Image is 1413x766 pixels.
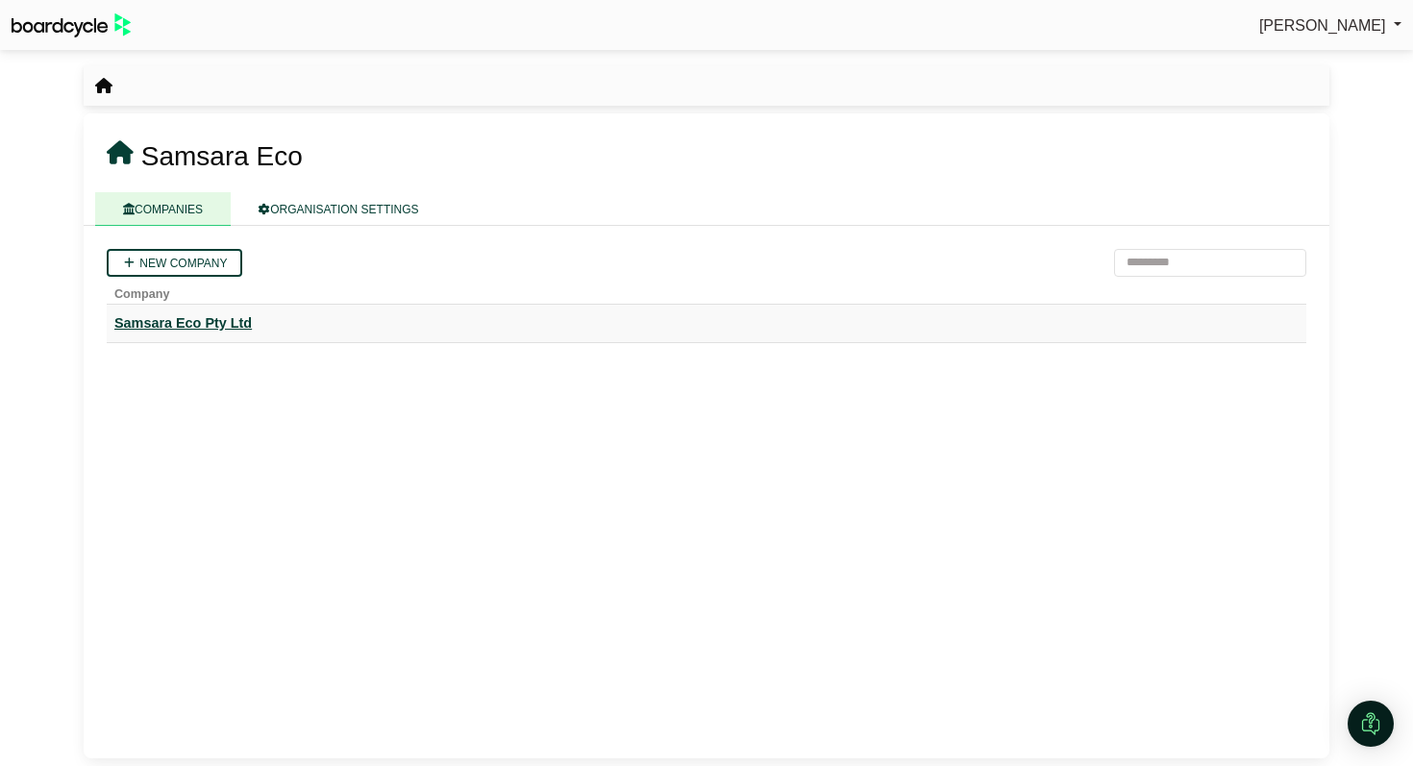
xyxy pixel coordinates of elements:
a: New company [107,249,242,277]
a: ORGANISATION SETTINGS [231,192,446,226]
th: Company [107,277,1306,305]
a: COMPANIES [95,192,231,226]
a: [PERSON_NAME] [1259,13,1401,38]
span: Samsara Eco [141,141,303,171]
a: Samsara Eco Pty Ltd [114,312,1299,334]
img: BoardcycleBlackGreen-aaafeed430059cb809a45853b8cf6d952af9d84e6e89e1f1685b34bfd5cb7d64.svg [12,13,131,37]
nav: breadcrumb [95,74,112,99]
span: [PERSON_NAME] [1259,17,1386,34]
div: Open Intercom Messenger [1348,701,1394,747]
